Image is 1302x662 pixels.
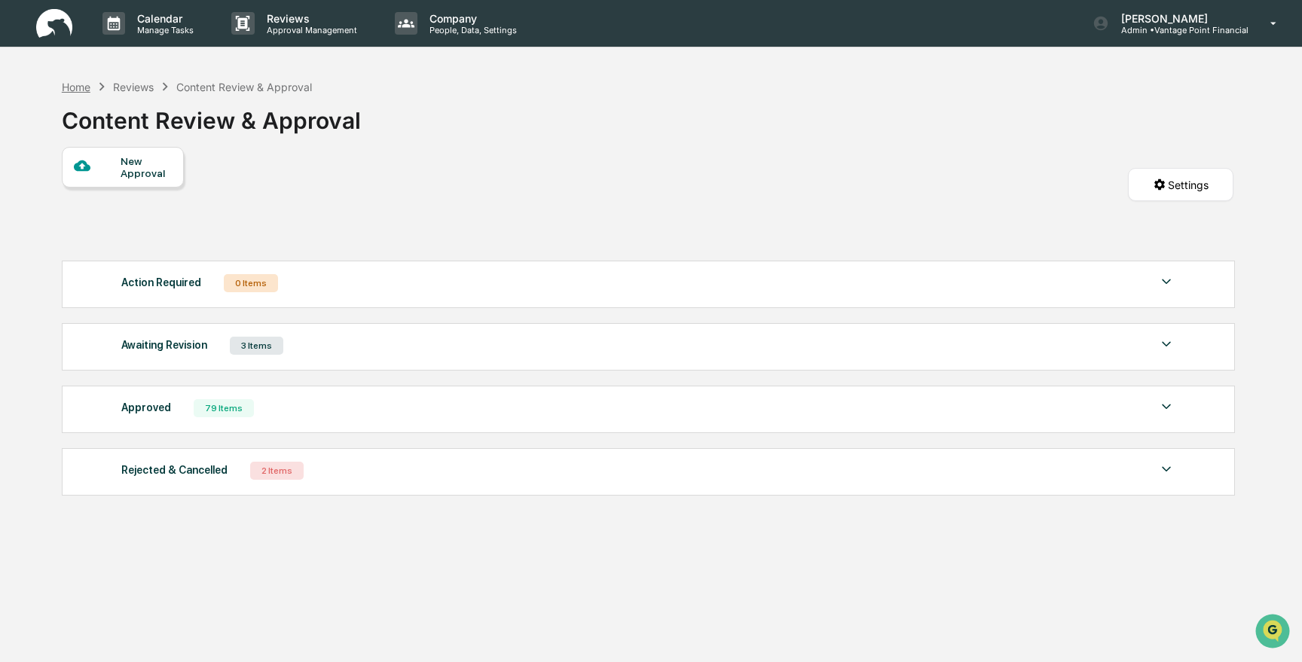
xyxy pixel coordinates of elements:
[51,130,191,142] div: We're available if you need us!
[109,191,121,203] div: 🗄️
[9,184,103,211] a: 🖐️Preclearance
[230,337,283,355] div: 3 Items
[1109,12,1249,25] p: [PERSON_NAME]
[106,255,182,267] a: Powered byPylon
[36,9,72,38] img: logo
[51,115,247,130] div: Start new chat
[1157,335,1175,353] img: caret
[121,460,228,480] div: Rejected & Cancelled
[125,12,201,25] p: Calendar
[15,220,27,232] div: 🔎
[9,212,101,239] a: 🔎Data Lookup
[62,81,90,93] div: Home
[121,398,171,417] div: Approved
[1157,398,1175,416] img: caret
[256,120,274,138] button: Start new chat
[250,462,304,480] div: 2 Items
[255,12,365,25] p: Reviews
[417,25,524,35] p: People, Data, Settings
[224,274,278,292] div: 0 Items
[121,335,207,355] div: Awaiting Revision
[113,81,154,93] div: Reviews
[124,190,187,205] span: Attestations
[194,399,254,417] div: 79 Items
[1254,612,1294,653] iframe: Open customer support
[1128,168,1233,201] button: Settings
[125,25,201,35] p: Manage Tasks
[255,25,365,35] p: Approval Management
[121,155,171,179] div: New Approval
[1157,460,1175,478] img: caret
[30,218,95,233] span: Data Lookup
[62,95,361,134] div: Content Review & Approval
[1109,25,1249,35] p: Admin • Vantage Point Financial
[176,81,312,93] div: Content Review & Approval
[1157,273,1175,291] img: caret
[121,273,201,292] div: Action Required
[417,12,524,25] p: Company
[30,190,97,205] span: Preclearance
[150,255,182,267] span: Pylon
[15,115,42,142] img: 1746055101610-c473b297-6a78-478c-a979-82029cc54cd1
[15,32,274,56] p: How can we help?
[15,191,27,203] div: 🖐️
[103,184,193,211] a: 🗄️Attestations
